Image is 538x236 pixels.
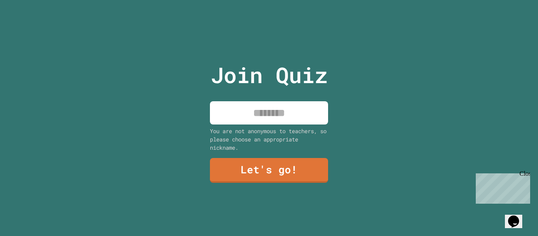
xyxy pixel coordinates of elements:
div: You are not anonymous to teachers, so please choose an appropriate nickname. [210,127,328,152]
p: Join Quiz [211,59,328,91]
div: Chat with us now!Close [3,3,54,50]
a: Let's go! [210,158,328,183]
iframe: chat widget [505,204,530,228]
iframe: chat widget [473,170,530,204]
